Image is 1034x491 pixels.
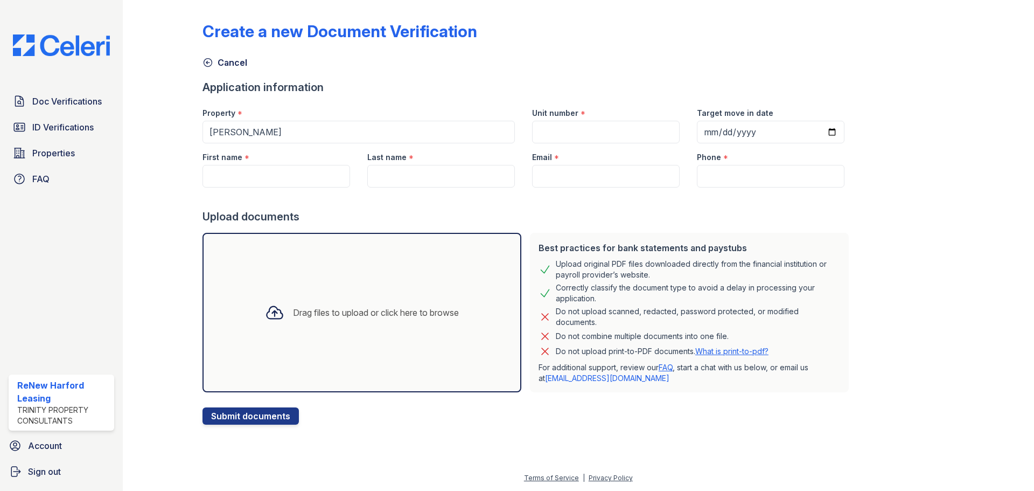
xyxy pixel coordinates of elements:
a: FAQ [9,168,114,190]
a: Properties [9,142,114,164]
div: Upload documents [202,209,853,224]
div: Do not combine multiple documents into one file. [556,330,729,343]
label: First name [202,152,242,163]
label: Phone [697,152,721,163]
div: Upload original PDF files downloaded directly from the financial institution or payroll provider’... [556,259,840,280]
button: Submit documents [202,407,299,425]
p: For additional support, review our , start a chat with us below, or email us at [539,362,840,384]
span: ID Verifications [32,121,94,134]
span: Doc Verifications [32,95,102,108]
label: Property [202,108,235,119]
div: Best practices for bank statements and paystubs [539,241,840,254]
a: FAQ [659,363,673,372]
a: Account [4,435,118,457]
div: Drag files to upload or click here to browse [293,306,459,319]
span: Account [28,439,62,452]
div: Do not upload scanned, redacted, password protected, or modified documents. [556,306,840,328]
a: [EMAIL_ADDRESS][DOMAIN_NAME] [545,374,669,383]
div: Create a new Document Verification [202,22,477,41]
a: Sign out [4,461,118,482]
label: Target move in date [697,108,773,119]
span: FAQ [32,172,50,185]
a: Privacy Policy [589,474,633,482]
span: Properties [32,147,75,160]
a: Cancel [202,56,247,69]
a: Terms of Service [524,474,579,482]
p: Do not upload print-to-PDF documents. [556,346,768,357]
div: ReNew Harford Leasing [17,379,110,405]
img: CE_Logo_Blue-a8612792a0a2168367f1c8372b55b34899dd931a85d93a1a3d3e32e68fde9ad4.png [4,34,118,56]
label: Unit number [532,108,578,119]
div: Trinity Property Consultants [17,405,110,426]
label: Last name [367,152,407,163]
div: Correctly classify the document type to avoid a delay in processing your application. [556,282,840,304]
a: ID Verifications [9,116,114,138]
div: Application information [202,80,853,95]
a: What is print-to-pdf? [695,347,768,356]
label: Email [532,152,552,163]
a: Doc Verifications [9,91,114,112]
span: Sign out [28,465,61,478]
div: | [583,474,585,482]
